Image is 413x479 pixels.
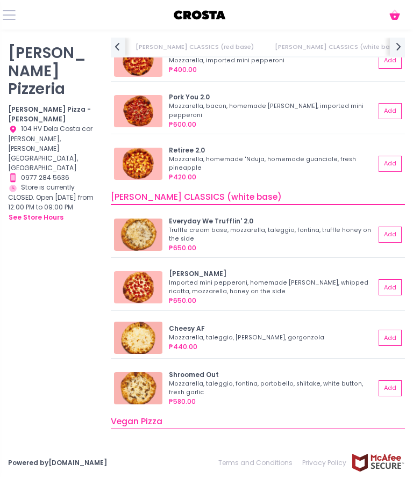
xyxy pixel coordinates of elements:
[297,453,351,473] a: Privacy Policy
[169,172,375,182] div: ₱420.00
[8,105,91,124] b: [PERSON_NAME] Pizza - [PERSON_NAME]
[169,243,375,253] div: ₱650.00
[379,279,402,295] button: Add
[114,372,162,404] img: Shroomed Out
[8,44,97,98] p: [PERSON_NAME] Pizzeria
[169,146,375,155] div: Retiree 2.0
[114,148,162,180] img: Retiree 2.0
[351,453,405,472] img: mcafee-secure
[169,269,375,279] div: [PERSON_NAME]
[169,370,375,380] div: Shroomed Out
[111,416,162,427] span: Vegan Pizza
[169,342,375,352] div: ₱440.00
[379,227,402,243] button: Add
[169,226,372,243] div: Truffle cream base, mozzarella, taleggio, fontina, truffle honey on the side
[218,453,297,473] a: Terms and Conditions
[114,45,162,77] img: Pepperonley 2.0
[8,183,97,223] div: Store is currently CLOSED. Open [DATE] from 12:00 PM to 09:00 PM
[114,271,162,303] img: Roni Salciccia
[169,102,372,119] div: Mozzarella, bacon, homemade [PERSON_NAME], imported mini pepperoni
[379,156,402,172] button: Add
[169,120,375,129] div: ₱600.00
[169,279,372,296] div: Imported mini pepperoni, homemade [PERSON_NAME], whipped ricotta, mozzarella, honey on the side
[169,216,375,226] div: Everyday We Trufflin' 2.0
[111,191,282,202] span: [PERSON_NAME] CLASSICS (white base)
[8,124,97,173] div: 104 HV Dela Costa cor [PERSON_NAME], [PERSON_NAME][GEOGRAPHIC_DATA], [GEOGRAPHIC_DATA]
[169,92,375,102] div: Pork You 2.0
[379,53,402,69] button: Add
[169,155,372,172] div: Mozzarella, homemade 'Nduja, homemade guanciale, fresh pineapple
[169,324,375,333] div: Cheesy AF
[169,397,375,407] div: ₱580.00
[169,56,372,65] div: Mozzarella, imported mini pepperoni
[8,458,107,467] a: Powered by[DOMAIN_NAME]
[114,219,162,251] img: Everyday We Trufflin' 2.0
[173,7,227,23] img: logo
[8,173,97,183] div: 0977 284 5636
[379,330,402,346] button: Add
[169,333,372,342] div: Mozzarella, taleggio, [PERSON_NAME], gorgonzola
[379,103,402,119] button: Add
[265,38,409,56] a: [PERSON_NAME] CLASSICS (white base)
[169,65,375,75] div: ₱400.00
[114,95,162,127] img: Pork You 2.0
[114,322,162,354] img: Cheesy AF
[169,296,375,306] div: ₱650.00
[169,380,372,397] div: Mozzarella, taleggio, fontina, portobello, shiitake, white button, fresh garlic
[379,380,402,396] button: Add
[126,38,264,56] a: [PERSON_NAME] CLASSICS (red base)
[8,212,64,223] button: see store hours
